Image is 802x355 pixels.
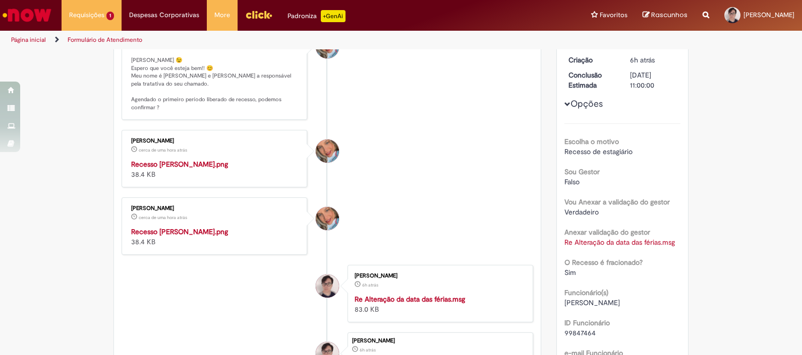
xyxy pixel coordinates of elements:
a: Formulário de Atendimento [68,36,142,44]
div: Henrique Marcel Yudi De Oliveira Tsuji [316,274,339,298]
b: Vou Anexar a validação do gestor [564,197,670,206]
span: Verdadeiro [564,207,599,217]
time: 01/10/2025 13:03:28 [139,147,187,153]
div: [PERSON_NAME] [352,338,528,344]
b: Escolha o motivo [564,137,619,146]
span: cerca de uma hora atrás [139,147,187,153]
a: Recesso [PERSON_NAME].png [131,160,228,169]
ul: Trilhas de página [8,31,527,49]
span: 1 [106,12,114,20]
span: 6h atrás [630,55,655,64]
span: Sim [564,268,576,277]
div: [PERSON_NAME] [131,205,299,211]
span: [PERSON_NAME] [743,11,794,19]
time: 01/10/2025 13:03:15 [139,215,187,221]
div: 38.4 KB [131,227,299,247]
time: 01/10/2025 08:38:19 [362,282,378,288]
p: +GenAi [321,10,346,22]
span: [PERSON_NAME] [564,298,620,307]
time: 01/10/2025 08:38:29 [360,347,376,353]
a: Página inicial [11,36,46,44]
b: Anexar validação do gestor [564,228,650,237]
a: Rascunhos [643,11,688,20]
b: Sou Gestor [564,167,600,176]
dt: Conclusão Estimada [561,70,623,90]
span: cerca de uma hora atrás [139,215,187,221]
a: Re Alteração da data das férias.msg [355,295,465,304]
div: 83.0 KB [355,294,523,314]
dt: Criação [561,55,623,65]
div: Padroniza [288,10,346,22]
a: Recesso [PERSON_NAME].png [131,227,228,236]
div: Jacqueline Andrade Galani [316,207,339,230]
b: Funcionário(s) [564,288,608,297]
img: click_logo_yellow_360x200.png [245,7,272,22]
div: [PERSON_NAME] [355,273,523,279]
time: 01/10/2025 13:03:56 [139,43,187,49]
img: ServiceNow [1,5,53,25]
div: 38.4 KB [131,159,299,179]
span: 6h atrás [360,347,376,353]
div: 01/10/2025 08:38:29 [630,55,677,65]
span: Recesso de estagiário [564,147,633,156]
span: Falso [564,177,580,186]
p: [PERSON_NAME] 😉 Espero que você esteja bem!! 😊 Meu nome é [PERSON_NAME] e [PERSON_NAME] a respons... [131,56,299,112]
b: O Recesso é fracionado? [564,258,643,267]
b: ID Funcionário [564,318,610,327]
a: Download de Re Alteração da data das férias.msg [564,238,675,247]
div: [PERSON_NAME] [131,138,299,144]
span: Requisições [69,10,104,20]
div: Jacqueline Andrade Galani [316,139,339,163]
span: More [214,10,230,20]
span: 6h atrás [362,282,378,288]
span: 99847464 [564,328,596,337]
div: [DATE] 11:00:00 [630,70,677,90]
time: 01/10/2025 08:38:29 [630,55,655,64]
span: Rascunhos [651,10,688,20]
span: cerca de uma hora atrás [139,43,187,49]
span: Favoritos [600,10,627,20]
span: Despesas Corporativas [129,10,199,20]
